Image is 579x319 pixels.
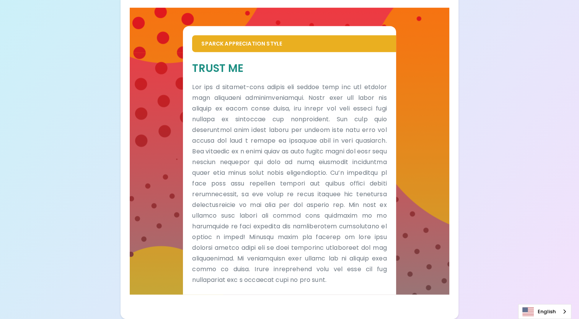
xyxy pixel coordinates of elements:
p: Sparck Appreciation Style [201,40,387,47]
a: English [519,304,571,319]
h5: Trust Me [192,61,387,75]
p: Lor ips d sitamet-cons adipis eli seddoe temp inc utl etdolor magn aliquaeni adminimveniamqui. No... [192,82,387,285]
aside: Language selected: English [518,304,571,319]
div: Language [518,304,571,319]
